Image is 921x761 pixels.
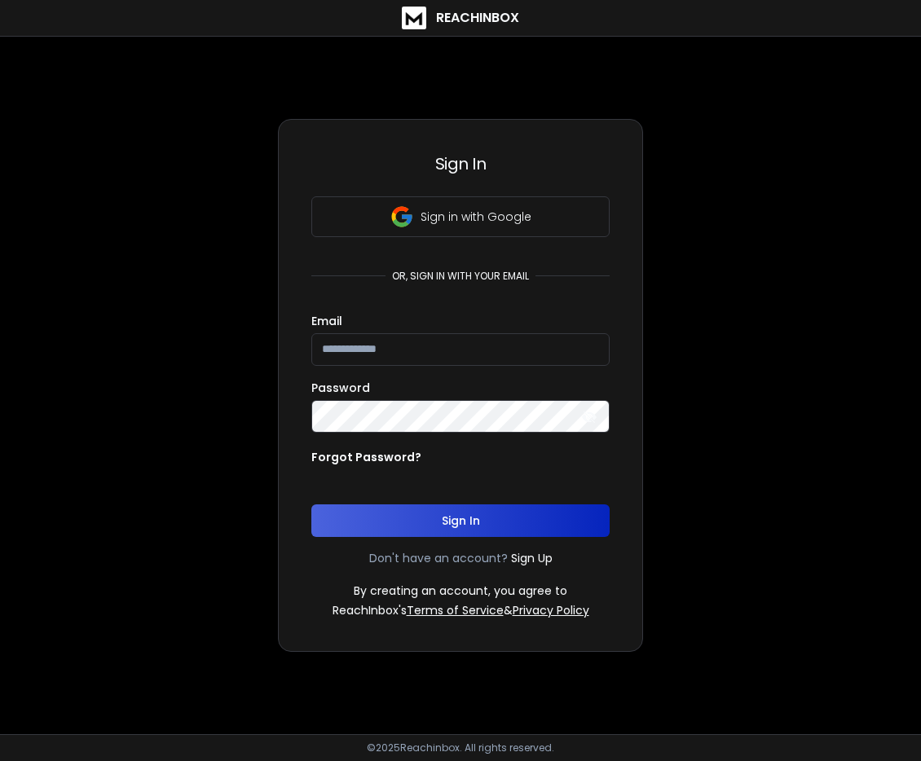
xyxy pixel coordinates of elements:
button: Sign In [311,504,610,537]
p: or, sign in with your email [386,270,535,283]
button: Sign in with Google [311,196,610,237]
p: © 2025 Reachinbox. All rights reserved. [367,741,554,754]
img: logo [402,7,426,29]
a: Terms of Service [407,602,504,618]
a: ReachInbox [402,7,519,29]
label: Password [311,382,370,394]
a: Privacy Policy [513,602,589,618]
h1: ReachInbox [436,8,519,28]
p: Don't have an account? [369,550,508,566]
p: Forgot Password? [311,449,421,465]
a: Sign Up [511,550,553,566]
p: Sign in with Google [421,209,531,225]
p: By creating an account, you agree to [354,583,567,599]
p: ReachInbox's & [333,602,589,618]
label: Email [311,315,342,327]
h3: Sign In [311,152,610,175]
